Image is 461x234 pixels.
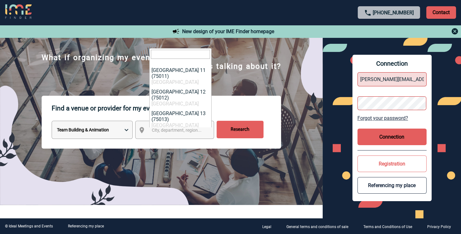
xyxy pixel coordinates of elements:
[427,225,451,229] p: Privacy Policy
[357,115,427,121] a: Forgot your password?
[151,101,199,107] span: [GEOGRAPHIC_DATA]
[357,155,427,172] button: Registration
[364,9,371,17] img: call-24-px.png
[357,177,427,194] button: Referencing my place
[152,128,202,133] span: City, department, region...
[363,225,412,229] p: Terms and Conditions of Use
[286,225,348,229] p: General terms and conditions of sale
[52,96,281,121] p: Find a venue or provider for my event
[357,72,427,86] input: Identifiant ou mot de passe incorrect
[357,129,427,145] button: Connection
[5,224,53,228] div: © Ideal Meetings and Events
[150,65,211,87] li: [GEOGRAPHIC_DATA] 11 (75011)
[422,223,461,229] a: Privacy Policy
[357,60,427,67] span: Connection
[262,225,271,229] p: Legal
[281,223,358,229] a: General terms and conditions of sale
[217,121,264,138] input: Research
[426,6,456,19] p: Contact
[68,224,104,228] a: Referencing my place
[257,223,281,229] a: Legal
[358,223,422,229] a: Terms and Conditions of Use
[150,87,211,109] li: [GEOGRAPHIC_DATA] 12 (75012)
[373,10,414,16] a: [PHONE_NUMBER]
[150,109,211,130] li: [GEOGRAPHIC_DATA] 13 (75013)
[151,79,199,85] span: [GEOGRAPHIC_DATA]
[182,28,274,34] font: New design of your IME Finder homepage
[151,122,199,128] span: [GEOGRAPHIC_DATA]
